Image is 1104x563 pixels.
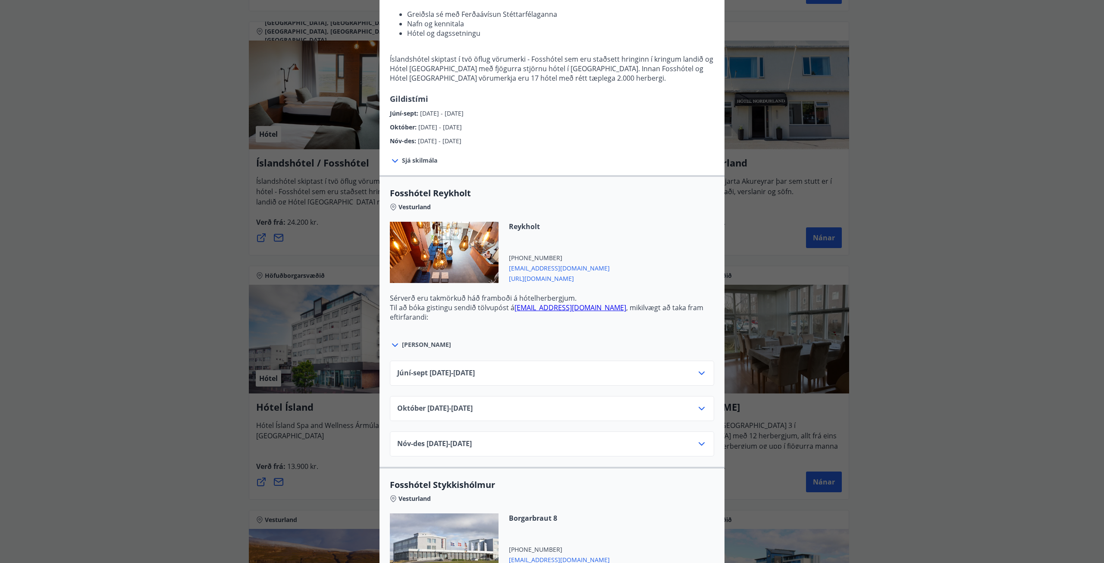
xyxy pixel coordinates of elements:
[509,254,610,262] span: [PHONE_NUMBER]
[390,94,428,104] span: Gildistími
[418,123,462,131] span: [DATE] - [DATE]
[390,293,714,303] p: Sérverð eru takmörkuð háð framboði á hótelherbergjum.
[390,109,420,117] span: Júní-sept :
[407,19,714,28] li: Nafn og kennitala
[509,222,610,231] span: Reykholt
[398,203,431,211] span: Vesturland
[509,262,610,273] span: [EMAIL_ADDRESS][DOMAIN_NAME]
[420,109,464,117] span: [DATE] - [DATE]
[390,54,714,83] p: Íslandshótel skiptast í tvö öflug vörumerki - Fosshótel sem eru staðsett hringinn í kringum landi...
[397,368,475,378] span: Júní-sept [DATE] - [DATE]
[407,9,714,19] li: Greiðsla sé með Ferðaávísun Stéttarfélaganna
[390,187,714,199] span: Fosshótel Reykholt
[402,156,437,165] span: Sjá skilmála
[407,28,714,38] li: Hótel og dagssetningu
[390,303,714,322] p: Til að bóka gistingu sendið tölvupóst á , mikilvægt að taka fram eftirfarandi:
[390,123,418,131] span: Október :
[402,340,451,349] span: [PERSON_NAME]
[397,403,473,414] span: Október [DATE] - [DATE]
[514,303,626,312] a: [EMAIL_ADDRESS][DOMAIN_NAME]
[418,137,461,145] span: [DATE] - [DATE]
[390,137,418,145] span: Nóv-des :
[509,273,610,283] span: [URL][DOMAIN_NAME]
[407,329,714,338] li: Greiðsla sé með Ferðaávísun Stéttarfélaganna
